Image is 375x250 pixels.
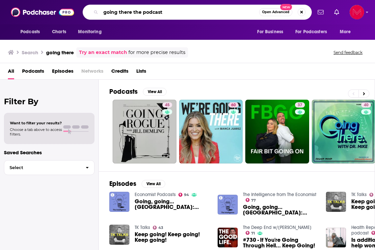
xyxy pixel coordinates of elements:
a: 37 [245,100,309,163]
button: View All [142,180,165,188]
img: Going, going… Gabon: another African coup [218,195,238,215]
a: 60 [228,102,238,108]
span: Logged in as Pamelamcclure [350,5,364,19]
span: 60 [231,102,236,109]
span: Podcasts [20,27,40,37]
span: For Business [257,27,283,37]
a: All [8,66,14,79]
img: Is additional leave going to help women going through menopause? [326,228,346,248]
img: #730 - If You're Going Through Hell... Keep Going! [218,228,238,248]
button: Open AdvancedNew [259,8,292,16]
a: 60 [179,100,243,163]
span: Open Advanced [262,11,289,14]
button: Send feedback [332,50,364,55]
a: The Intelligence from The Economist [243,192,316,197]
button: View All [143,88,167,96]
button: open menu [335,26,359,38]
a: Podcasts [22,66,44,79]
a: TK Talks [351,192,367,197]
a: Try an exact match [79,49,127,56]
h2: Filter By [4,97,94,106]
span: Select [4,165,80,170]
div: Search podcasts, credits, & more... [83,5,312,20]
a: #730 - If You're Going Through Hell... Keep Going! [243,237,318,248]
button: Select [4,160,94,175]
a: Episodes [52,66,73,79]
a: 94 [178,193,189,197]
span: 37 [298,102,302,109]
button: Show profile menu [350,5,364,19]
a: Keep going! Keep going! Keep going! [135,232,210,243]
span: 77 [251,199,256,202]
a: Show notifications dropdown [315,7,326,18]
span: 45 [165,102,170,109]
span: Going, going… [GEOGRAPHIC_DATA]: another African coup [243,204,318,215]
img: Keep going! Keep going! Keep going! [326,192,346,212]
span: Networks [81,66,103,79]
span: 40 [364,102,368,109]
img: Going, going… Gabon: another African coup [109,192,129,212]
span: 43 [158,226,163,229]
a: Charts [48,26,70,38]
img: User Profile [350,5,364,19]
a: Credits [111,66,128,79]
span: New [280,4,292,10]
h3: going there [46,49,74,56]
a: Lists [136,66,146,79]
button: open menu [253,26,291,38]
a: Economist Podcasts [135,192,176,197]
h2: Episodes [109,180,136,188]
button: open menu [291,26,336,38]
span: 94 [184,193,189,196]
h2: Podcasts [109,87,138,96]
a: 40 [361,102,371,108]
a: 71 [246,231,255,235]
a: Going, going… Gabon: another African coup [135,199,210,210]
a: PodcastsView All [109,87,167,96]
span: for more precise results [128,49,185,56]
span: For Podcasters [295,27,327,37]
span: Choose a tab above to access filters. [10,127,62,137]
span: Charts [52,27,66,37]
span: 71 [251,232,255,235]
input: Search podcasts, credits, & more... [101,7,259,17]
span: Want to filter your results? [10,121,62,125]
a: Show notifications dropdown [332,7,342,18]
img: Keep going! Keep going! Keep going! [109,225,129,245]
a: 43 [153,226,164,230]
a: 45 [162,102,172,108]
span: Monitoring [78,27,101,37]
span: Going, going… [GEOGRAPHIC_DATA]: another African coup [135,199,210,210]
h3: Search [22,49,38,56]
p: Saved Searches [4,149,94,156]
a: EpisodesView All [109,180,165,188]
button: open menu [73,26,110,38]
a: 77 [246,198,256,202]
a: The Deep End w/Taylor Welch [243,225,311,230]
a: Going, going… Gabon: another African coup [243,204,318,215]
img: Podchaser - Follow, Share and Rate Podcasts [11,6,74,18]
button: open menu [16,26,48,38]
a: 45 [113,100,176,163]
span: More [340,27,351,37]
a: TK Talks [135,225,150,230]
a: 37 [295,102,305,108]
